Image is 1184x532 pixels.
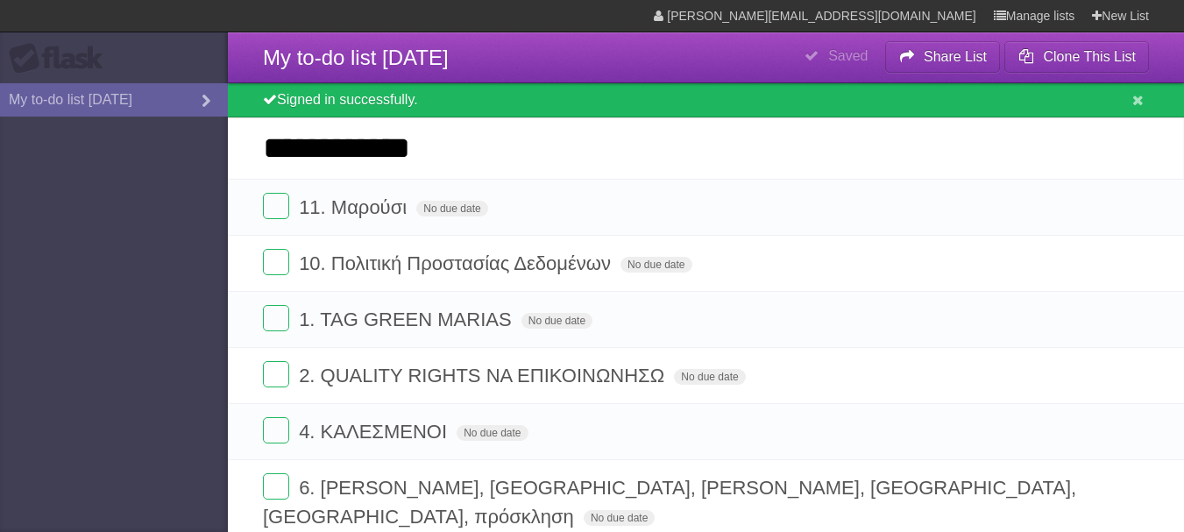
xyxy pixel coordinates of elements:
[263,46,449,69] span: My to-do list [DATE]
[299,196,411,218] span: 11. Μαρούσι
[263,193,289,219] label: Done
[299,309,515,330] span: 1. TAG GREEN MARIAS
[263,477,1076,528] span: 6. [PERSON_NAME], [GEOGRAPHIC_DATA], [PERSON_NAME], [GEOGRAPHIC_DATA], [GEOGRAPHIC_DATA], πρόσκληση
[674,369,745,385] span: No due date
[299,421,451,443] span: 4. ΚΑΛΕΣΜΕΝΟΙ
[1043,49,1136,64] b: Clone This List
[263,417,289,443] label: Done
[263,473,289,500] label: Done
[263,361,289,387] label: Done
[1004,41,1149,73] button: Clone This List
[263,305,289,331] label: Done
[620,257,691,273] span: No due date
[828,48,868,63] b: Saved
[228,83,1184,117] div: Signed in successfully.
[9,43,114,74] div: Flask
[263,249,289,275] label: Done
[457,425,528,441] span: No due date
[299,252,615,274] span: 10. Πολιτική Προστασίας Δεδομένων
[521,313,592,329] span: No due date
[416,201,487,216] span: No due date
[299,365,669,387] span: 2. QUALITY RIGHTS ΝΑ ΕΠΙΚΟΙΝΩΝΗΣΩ
[584,510,655,526] span: No due date
[885,41,1001,73] button: Share List
[924,49,987,64] b: Share List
